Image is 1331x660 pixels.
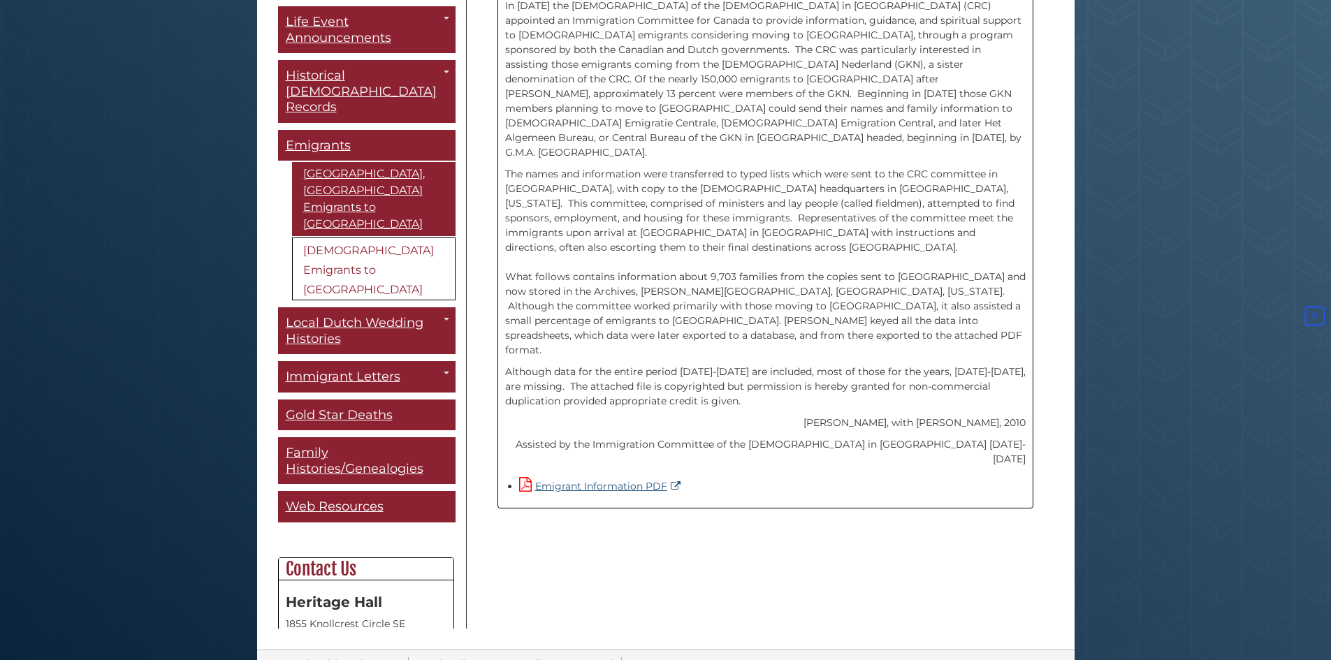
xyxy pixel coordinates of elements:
a: Web Resources [278,491,456,522]
a: [DEMOGRAPHIC_DATA] Emigrants to [GEOGRAPHIC_DATA] [292,237,456,300]
a: Back to Top [1302,310,1328,323]
span: Life Event Announcements [286,14,391,45]
strong: Heritage Hall [286,594,382,610]
p: Assisted by the Immigration Committee of the [DEMOGRAPHIC_DATA] in [GEOGRAPHIC_DATA] [DATE]-[DATE] [505,437,1026,467]
a: Historical [DEMOGRAPHIC_DATA] Records [278,60,456,123]
span: Family Histories/Genealogies [286,445,423,476]
a: Family Histories/Genealogies [278,437,456,484]
span: Emigrants [286,138,351,153]
a: Local Dutch Wedding Histories [278,307,456,354]
span: Immigrant Letters [286,369,400,384]
a: Life Event Announcements [278,6,456,53]
p: Although data for the entire period [DATE]-[DATE] are included, most of those for the years, [DAT... [505,365,1026,409]
h2: Contact Us [279,558,453,580]
a: Immigrant Letters [278,361,456,393]
span: Local Dutch Wedding Histories [286,315,423,346]
span: Web Resources [286,499,384,514]
span: Gold Star Deaths [286,407,393,423]
address: 1855 Knollcrest Circle SE [GEOGRAPHIC_DATA][US_STATE]-4402 [286,617,446,659]
a: Emigrants [278,130,456,161]
a: Gold Star Deaths [278,399,456,431]
a: Emigrant Information PDF [519,480,684,492]
p: The names and information were transferred to typed lists which were sent to the CRC committee in... [505,167,1026,358]
p: [PERSON_NAME], with [PERSON_NAME], 2010 [505,416,1026,430]
span: Historical [DEMOGRAPHIC_DATA] Records [286,68,437,115]
a: [GEOGRAPHIC_DATA], [GEOGRAPHIC_DATA] Emigrants to [GEOGRAPHIC_DATA] [292,162,456,236]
